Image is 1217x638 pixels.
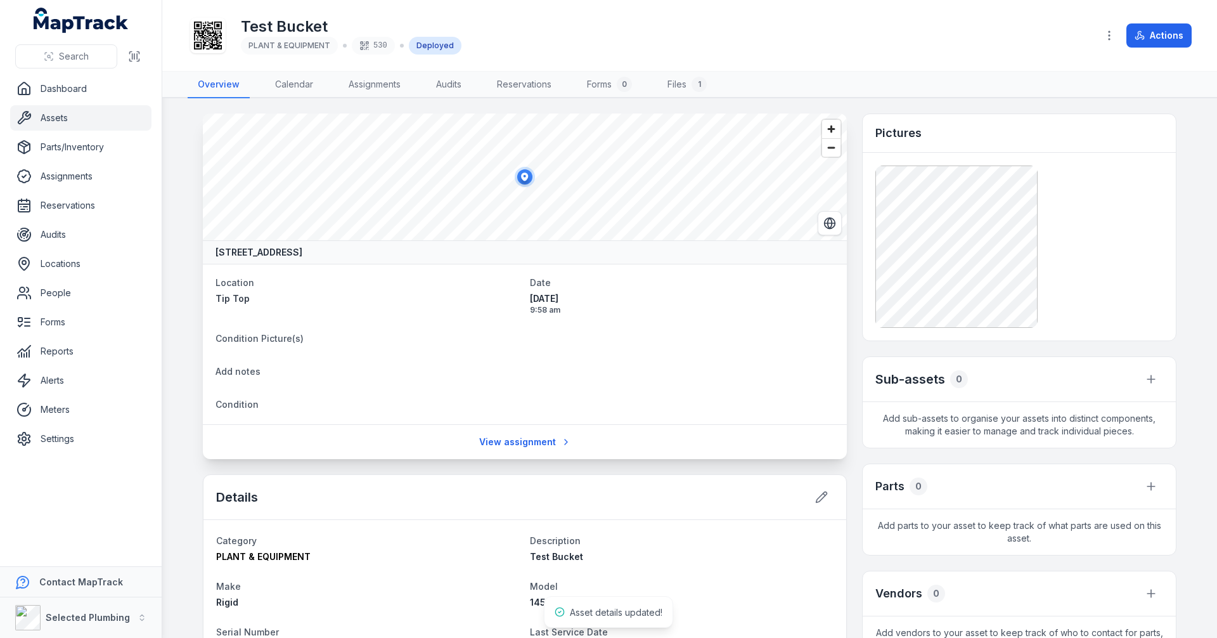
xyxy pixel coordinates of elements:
span: PLANT & EQUIPMENT [248,41,330,50]
a: Forms [10,309,151,335]
a: Meters [10,397,151,422]
button: Zoom in [822,120,840,138]
strong: Contact MapTrack [39,576,123,587]
button: Switch to Satellite View [818,211,842,235]
a: MapTrack [34,8,129,33]
span: PLANT & EQUIPMENT [216,551,311,562]
a: Reports [10,339,151,364]
button: Actions [1126,23,1192,48]
span: 1450 [530,597,552,608]
a: Forms0 [577,72,642,98]
a: Locations [10,251,151,277]
div: 0 [617,77,632,92]
div: 1 [692,77,707,92]
span: Test Bucket [530,551,583,562]
button: Zoom out [822,138,840,157]
a: Files1 [657,72,717,98]
span: Location [216,277,254,288]
a: Alerts [10,368,151,393]
span: Model [530,581,558,592]
h2: Sub-assets [875,370,945,388]
button: Search [15,44,117,68]
span: Category [216,535,257,546]
a: Dashboard [10,76,151,101]
strong: Selected Plumbing [46,612,130,623]
a: View assignment [471,430,579,454]
div: 0 [950,370,968,388]
a: Audits [10,222,151,247]
a: Overview [188,72,250,98]
span: 9:58 am [530,305,834,315]
span: Add notes [216,366,261,377]
span: Date [530,277,551,288]
span: Condition Picture(s) [216,333,304,344]
a: People [10,280,151,306]
span: Add sub-assets to organise your assets into distinct components, making it easier to manage and t... [863,402,1176,448]
h1: Test Bucket [241,16,461,37]
span: Make [216,581,241,592]
a: Parts/Inventory [10,134,151,160]
span: Add parts to your asset to keep track of what parts are used on this asset. [863,509,1176,555]
a: Settings [10,426,151,452]
h3: Parts [875,478,905,495]
span: [DATE] [530,292,834,305]
h3: Vendors [875,585,922,602]
strong: [STREET_ADDRESS] [216,246,302,259]
a: Calendar [265,72,323,98]
span: Description [530,535,581,546]
a: Audits [426,72,472,98]
canvas: Map [203,114,847,240]
div: 0 [910,478,927,495]
span: Rigid [216,597,238,608]
a: Reservations [10,193,151,218]
time: 9/18/2025, 9:58:13 AM [530,292,834,315]
a: Tip Top [216,292,520,305]
a: Assignments [10,164,151,189]
a: Assignments [338,72,411,98]
a: Reservations [487,72,562,98]
span: Serial Number [216,627,279,637]
h3: Pictures [875,124,922,142]
span: Tip Top [216,293,250,304]
div: Deployed [409,37,461,55]
span: Search [59,50,89,63]
h2: Details [216,488,258,506]
a: Assets [10,105,151,131]
div: 530 [352,37,395,55]
span: Condition [216,399,259,410]
span: Asset details updated! [570,607,662,618]
span: Last Service Date [530,627,608,637]
div: 0 [927,585,945,602]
